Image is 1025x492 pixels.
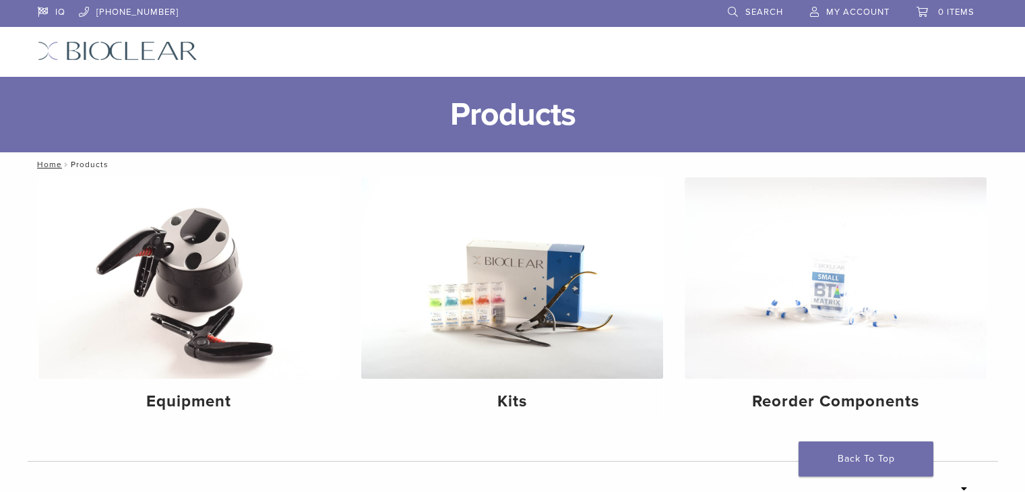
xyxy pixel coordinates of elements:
[938,7,974,18] span: 0 items
[685,177,987,379] img: Reorder Components
[38,177,340,379] img: Equipment
[745,7,783,18] span: Search
[361,177,663,423] a: Kits
[38,177,340,423] a: Equipment
[361,177,663,379] img: Kits
[38,41,197,61] img: Bioclear
[685,177,987,423] a: Reorder Components
[799,441,933,476] a: Back To Top
[28,152,998,177] nav: Products
[33,160,62,169] a: Home
[826,7,890,18] span: My Account
[49,390,330,414] h4: Equipment
[62,161,71,168] span: /
[372,390,652,414] h4: Kits
[695,390,976,414] h4: Reorder Components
